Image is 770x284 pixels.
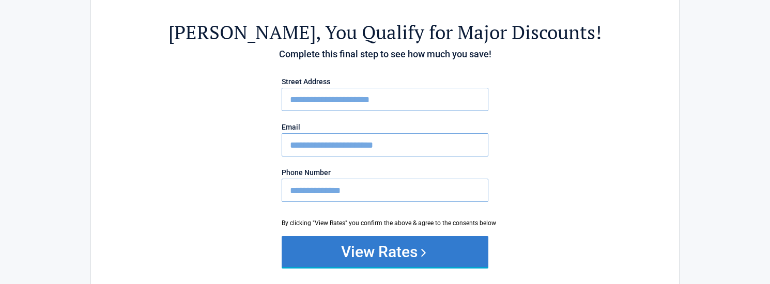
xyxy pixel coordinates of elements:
label: Phone Number [282,169,488,176]
h4: Complete this final step to see how much you save! [148,48,622,61]
h2: , You Qualify for Major Discounts! [148,20,622,45]
label: Street Address [282,78,488,85]
span: [PERSON_NAME] [168,20,316,45]
label: Email [282,123,488,131]
button: View Rates [282,236,488,267]
div: By clicking "View Rates" you confirm the above & agree to the consents below [282,218,488,228]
